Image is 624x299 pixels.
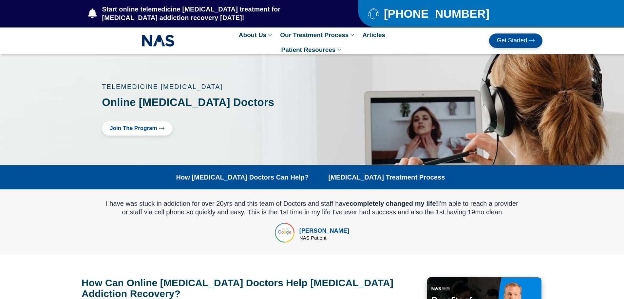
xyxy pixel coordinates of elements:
a: Start online telemedicine [MEDICAL_DATA] treatment for [MEDICAL_DATA] addiction recovery [DATE]! [88,5,332,22]
a: Join The Program [102,121,172,136]
div: [PERSON_NAME] [299,226,349,235]
h2: How Can Online [MEDICAL_DATA] Doctors Help [MEDICAL_DATA] Addiction Recovery? [82,277,424,299]
a: How [MEDICAL_DATA] Doctors Can Help? [176,173,309,181]
div: Click here to Join Suboxone Treatment Program with our Top Rated Online Suboxone Doctors [102,121,299,136]
img: top rated online suboxone treatment for opioid addiction treatment in tennessee and texas [275,223,294,243]
a: About Us [236,28,277,42]
div: I have was stuck in addiction for over 20yrs and this team of Doctors and staff have I'm able to ... [104,199,520,216]
span: Get Started [497,37,527,44]
a: Articles [359,28,388,42]
a: [PHONE_NUMBER] [368,8,526,19]
b: completely changed my life! [350,200,438,207]
a: Patient Resources [278,42,346,57]
span: Join The Program [110,125,157,132]
a: Get Started [489,33,542,48]
p: TELEMEDICINE [MEDICAL_DATA] [102,83,299,90]
a: Our Treatment Process [277,28,359,42]
h1: Online [MEDICAL_DATA] Doctors [102,96,299,108]
span: [PHONE_NUMBER] [382,10,489,18]
div: NAS Patient [299,235,349,240]
span: Start online telemedicine [MEDICAL_DATA] treatment for [MEDICAL_DATA] addiction recovery [DATE]! [101,5,332,22]
img: NAS_email_signature-removebg-preview.png [142,33,175,48]
a: [MEDICAL_DATA] Treatment Process [329,173,445,181]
